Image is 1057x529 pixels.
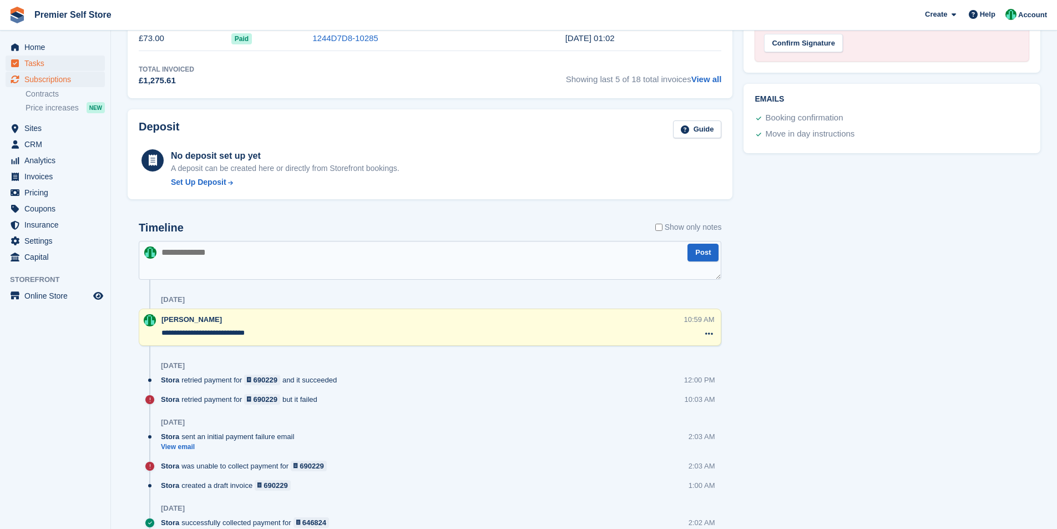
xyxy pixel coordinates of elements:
[925,9,947,20] span: Create
[171,149,399,163] div: No deposit set up yet
[161,361,185,370] div: [DATE]
[24,201,91,216] span: Coupons
[161,394,179,405] span: Stora
[161,461,179,471] span: Stora
[684,375,715,385] div: 12:00 PM
[566,64,722,87] span: Showing last 5 of 18 total invoices
[755,95,1029,104] h2: Emails
[24,120,91,136] span: Sites
[144,246,156,259] img: Peter Pring
[171,163,399,174] p: A deposit can be created here or directly from Storefront bookings.
[1018,9,1047,21] span: Account
[139,74,194,87] div: £1,275.61
[161,295,185,304] div: [DATE]
[6,137,105,152] a: menu
[161,461,332,471] div: was unable to collect payment for
[161,315,222,324] span: [PERSON_NAME]
[244,394,280,405] a: 690229
[6,56,105,71] a: menu
[765,128,854,141] div: Move in day instructions
[24,169,91,184] span: Invoices
[6,169,105,184] a: menu
[161,442,300,452] a: View email
[161,431,179,442] span: Stora
[161,431,300,442] div: sent an initial payment failure email
[139,64,194,74] div: Total Invoiced
[689,431,715,442] div: 2:03 AM
[87,102,105,113] div: NEW
[254,394,277,405] div: 690229
[294,517,330,528] a: 646824
[24,56,91,71] span: Tasks
[144,314,156,326] img: Peter Pring
[6,72,105,87] a: menu
[6,249,105,265] a: menu
[1005,9,1016,20] img: Peter Pring
[673,120,722,139] a: Guide
[312,33,378,43] a: 1244D7D8-10285
[685,394,715,405] div: 10:03 AM
[231,33,252,44] span: Paid
[171,177,399,188] a: Set Up Deposit
[9,7,26,23] img: stora-icon-8386f47178a22dfd0bd8f6a31ec36ba5ce8667c1dd55bd0f319d3a0aa187defe.svg
[6,120,105,136] a: menu
[26,89,105,99] a: Contracts
[302,517,326,528] div: 646824
[139,120,179,139] h2: Deposit
[10,274,110,285] span: Storefront
[264,480,287,491] div: 690229
[161,394,323,405] div: retried payment for but it failed
[764,34,842,52] div: Confirm Signature
[161,418,185,427] div: [DATE]
[655,221,722,233] label: Show only notes
[244,375,280,385] a: 690229
[764,31,842,41] a: Confirm Signature
[161,375,342,385] div: retried payment for and it succeeded
[24,39,91,55] span: Home
[161,517,179,528] span: Stora
[26,102,105,114] a: Price increases NEW
[24,249,91,265] span: Capital
[24,72,91,87] span: Subscriptions
[24,288,91,304] span: Online Store
[6,217,105,233] a: menu
[161,375,179,385] span: Stora
[139,221,184,234] h2: Timeline
[689,517,715,528] div: 2:02 AM
[24,137,91,152] span: CRM
[565,33,615,43] time: 2025-04-15 00:02:17 UTC
[161,480,296,491] div: created a draft invoice
[291,461,327,471] a: 690229
[171,177,226,188] div: Set Up Deposit
[161,504,185,513] div: [DATE]
[765,112,843,125] div: Booking confirmation
[689,461,715,471] div: 2:03 AM
[689,480,715,491] div: 1:00 AM
[161,517,335,528] div: successfully collected payment for
[24,217,91,233] span: Insurance
[92,289,105,303] a: Preview store
[655,221,662,233] input: Show only notes
[684,314,715,325] div: 10:59 AM
[24,153,91,168] span: Analytics
[980,9,995,20] span: Help
[255,480,291,491] a: 690229
[30,6,116,24] a: Premier Self Store
[26,103,79,113] span: Price increases
[6,153,105,168] a: menu
[691,74,722,84] a: View all
[300,461,323,471] div: 690229
[6,233,105,249] a: menu
[6,39,105,55] a: menu
[24,185,91,200] span: Pricing
[254,375,277,385] div: 690229
[139,26,231,51] td: £73.00
[6,288,105,304] a: menu
[6,185,105,200] a: menu
[24,233,91,249] span: Settings
[687,244,719,262] button: Post
[161,480,179,491] span: Stora
[6,201,105,216] a: menu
